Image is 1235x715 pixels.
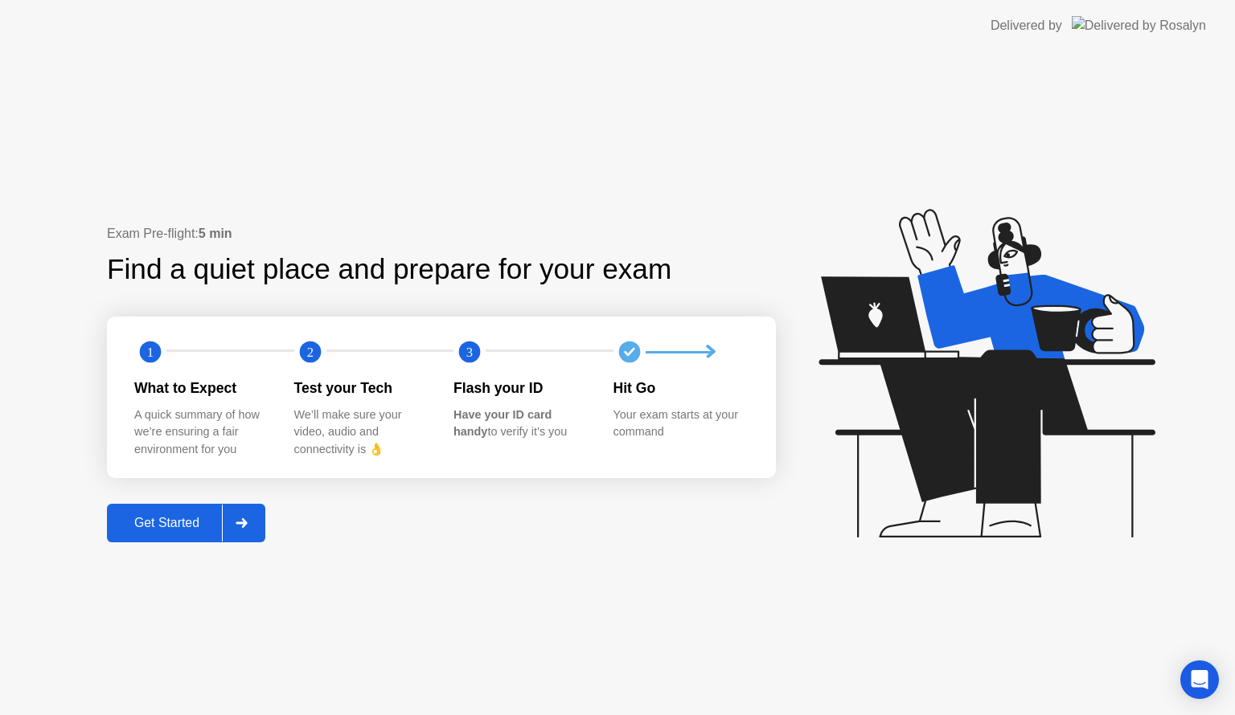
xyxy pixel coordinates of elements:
div: Flash your ID [453,378,588,398]
div: Delivered by [991,16,1062,35]
b: 5 min [199,227,232,240]
div: Get Started [112,516,222,530]
div: Exam Pre-flight: [107,224,776,243]
text: 1 [147,345,154,360]
text: 2 [306,345,313,360]
button: Get Started [107,504,265,542]
div: What to Expect [134,378,269,398]
div: to verify it’s you [453,407,588,441]
div: We’ll make sure your video, audio and connectivity is 👌 [294,407,429,459]
div: Test your Tech [294,378,429,398]
div: Find a quiet place and prepare for your exam [107,248,674,291]
text: 3 [466,345,473,360]
div: Open Intercom Messenger [1180,660,1219,699]
b: Have your ID card handy [453,408,552,439]
img: Delivered by Rosalyn [1072,16,1206,35]
div: Hit Go [613,378,748,398]
div: A quick summary of how we’re ensuring a fair environment for you [134,407,269,459]
div: Your exam starts at your command [613,407,748,441]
